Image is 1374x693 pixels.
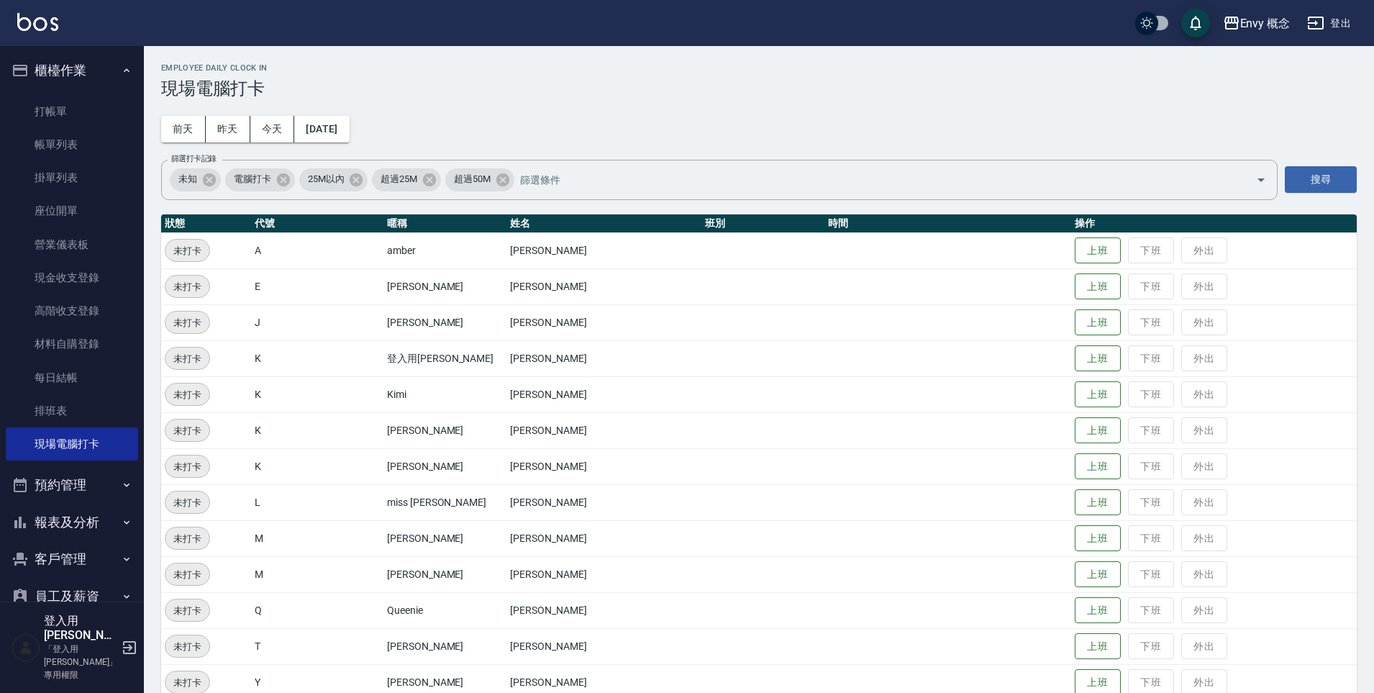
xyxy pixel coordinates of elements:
[506,484,701,520] td: [PERSON_NAME]
[1181,9,1210,37] button: save
[1301,10,1357,37] button: 登出
[383,232,506,268] td: amber
[6,394,138,427] a: 排班表
[251,340,383,376] td: K
[1075,309,1121,336] button: 上班
[383,340,506,376] td: 登入用[PERSON_NAME]
[6,504,138,541] button: 報表及分析
[6,361,138,394] a: 每日結帳
[165,531,209,546] span: 未打卡
[251,268,383,304] td: E
[251,520,383,556] td: M
[161,116,206,142] button: 前天
[225,168,295,191] div: 電腦打卡
[506,448,701,484] td: [PERSON_NAME]
[383,520,506,556] td: [PERSON_NAME]
[1217,9,1296,38] button: Envy 概念
[251,214,383,233] th: 代號
[165,639,209,654] span: 未打卡
[372,172,426,186] span: 超過25M
[1250,168,1273,191] button: Open
[251,484,383,520] td: L
[1075,561,1121,588] button: 上班
[1075,417,1121,444] button: 上班
[383,448,506,484] td: [PERSON_NAME]
[1285,166,1357,193] button: 搜尋
[165,495,209,510] span: 未打卡
[294,116,349,142] button: [DATE]
[506,304,701,340] td: [PERSON_NAME]
[6,194,138,227] a: 座位開單
[445,172,499,186] span: 超過50M
[17,13,58,31] img: Logo
[1075,633,1121,660] button: 上班
[165,387,209,402] span: 未打卡
[506,268,701,304] td: [PERSON_NAME]
[165,279,209,294] span: 未打卡
[6,228,138,261] a: 營業儀表板
[506,520,701,556] td: [PERSON_NAME]
[6,466,138,504] button: 預約管理
[1075,525,1121,552] button: 上班
[1075,489,1121,516] button: 上班
[506,412,701,448] td: [PERSON_NAME]
[161,214,251,233] th: 狀態
[6,427,138,461] a: 現場電腦打卡
[1075,345,1121,372] button: 上班
[165,459,209,474] span: 未打卡
[1075,597,1121,624] button: 上班
[383,268,506,304] td: [PERSON_NAME]
[251,556,383,592] td: M
[6,95,138,128] a: 打帳單
[165,315,209,330] span: 未打卡
[1075,237,1121,264] button: 上班
[506,556,701,592] td: [PERSON_NAME]
[251,628,383,664] td: T
[251,376,383,412] td: K
[6,261,138,294] a: 現金收支登錄
[1075,381,1121,408] button: 上班
[165,603,209,618] span: 未打卡
[6,161,138,194] a: 掛單列表
[383,376,506,412] td: Kimi
[506,232,701,268] td: [PERSON_NAME]
[251,448,383,484] td: K
[44,614,117,643] h5: 登入用[PERSON_NAME]
[161,63,1357,73] h2: Employee Daily Clock In
[6,578,138,615] button: 員工及薪資
[161,78,1357,99] h3: 現場電腦打卡
[506,214,701,233] th: 姓名
[165,243,209,258] span: 未打卡
[383,592,506,628] td: Queenie
[251,412,383,448] td: K
[170,168,221,191] div: 未知
[517,167,1231,192] input: 篩選條件
[251,592,383,628] td: Q
[6,540,138,578] button: 客戶管理
[383,214,506,233] th: 暱稱
[506,592,701,628] td: [PERSON_NAME]
[165,567,209,582] span: 未打卡
[1075,453,1121,480] button: 上班
[170,172,206,186] span: 未知
[506,376,701,412] td: [PERSON_NAME]
[445,168,514,191] div: 超過50M
[383,628,506,664] td: [PERSON_NAME]
[225,172,280,186] span: 電腦打卡
[6,294,138,327] a: 高階收支登錄
[506,628,701,664] td: [PERSON_NAME]
[383,484,506,520] td: miss [PERSON_NAME]
[12,633,40,662] img: Person
[44,643,117,681] p: 「登入用[PERSON_NAME]」專用權限
[6,52,138,89] button: 櫃檯作業
[6,327,138,361] a: 材料自購登錄
[383,556,506,592] td: [PERSON_NAME]
[251,304,383,340] td: J
[299,172,353,186] span: 25M以內
[701,214,824,233] th: 班別
[506,340,701,376] td: [PERSON_NAME]
[171,153,217,164] label: 篩選打卡記錄
[165,351,209,366] span: 未打卡
[251,232,383,268] td: A
[6,128,138,161] a: 帳單列表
